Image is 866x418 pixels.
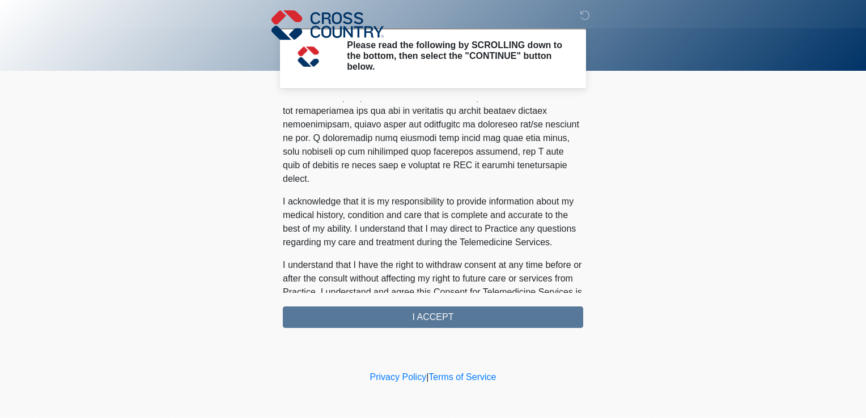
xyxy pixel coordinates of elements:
[428,372,496,382] a: Terms of Service
[291,40,325,74] img: Agent Avatar
[283,258,583,340] p: I understand that I have the right to withdraw consent at any time before or after the consult wi...
[347,40,566,72] h2: Please read the following by SCROLLING down to the bottom, then select the "CONTINUE" button below.
[283,195,583,249] p: I acknowledge that it is my responsibility to provide information about my medical history, condi...
[426,372,428,382] a: |
[271,8,384,41] img: Cross Country Logo
[370,372,427,382] a: Privacy Policy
